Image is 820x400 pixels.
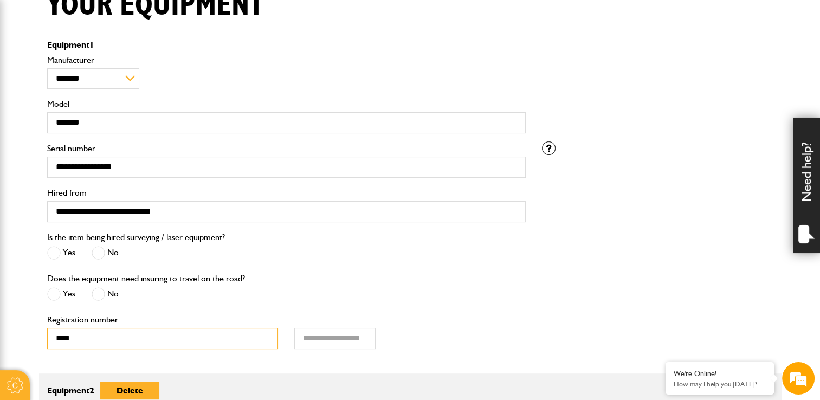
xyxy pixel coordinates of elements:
label: Serial number [47,144,526,153]
label: Does the equipment need insuring to travel on the road? [47,274,245,283]
textarea: Type your message and hit 'Enter' [14,196,198,306]
label: Hired from [47,189,526,197]
label: Yes [47,287,75,301]
label: No [92,246,119,260]
span: 2 [89,385,94,396]
p: Equipment [47,382,526,399]
label: Is the item being hired surveying / laser equipment? [47,233,225,242]
p: Equipment [47,41,526,49]
label: Manufacturer [47,56,526,64]
input: Enter your phone number [14,164,198,188]
em: Start Chat [147,314,197,329]
div: Minimize live chat window [178,5,204,31]
p: How may I help you today? [674,380,766,388]
input: Enter your last name [14,100,198,124]
div: We're Online! [674,369,766,378]
label: No [92,287,119,301]
div: Chat with us now [56,61,182,75]
img: d_20077148190_company_1631870298795_20077148190 [18,60,46,75]
label: Model [47,100,526,108]
input: Enter your email address [14,132,198,156]
span: 1 [89,40,94,50]
div: Need help? [793,118,820,253]
label: Yes [47,246,75,260]
button: Delete [100,382,159,399]
label: Registration number [47,315,279,324]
